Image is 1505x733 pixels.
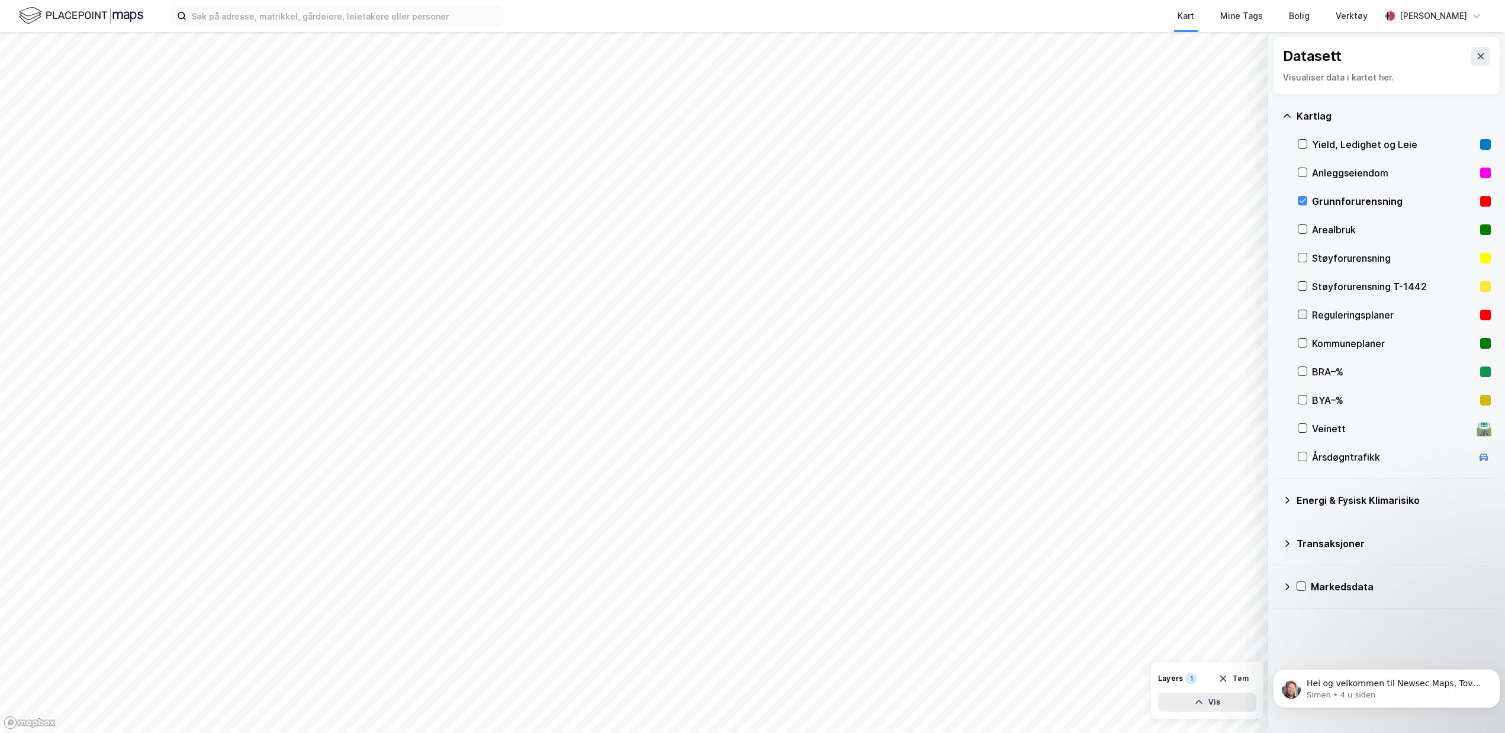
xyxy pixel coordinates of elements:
div: Støyforurensning [1312,251,1475,265]
div: Markedsdata [1311,580,1491,594]
button: Vis [1158,693,1256,712]
div: Kommuneplaner [1312,336,1475,351]
iframe: Intercom notifications melding [1268,644,1505,727]
div: Bolig [1289,9,1310,23]
div: 🛣️ [1476,421,1492,436]
div: Mine Tags [1220,9,1263,23]
div: Kartlag [1297,109,1491,123]
input: Søk på adresse, matrikkel, gårdeiere, leietakere eller personer [186,7,503,25]
a: Mapbox homepage [4,716,56,729]
div: BYA–% [1312,393,1475,407]
div: [PERSON_NAME] [1400,9,1467,23]
div: Datasett [1283,47,1342,66]
div: Transaksjoner [1297,536,1491,551]
div: Grunnforurensning [1312,194,1475,208]
div: Anleggseiendom [1312,166,1475,180]
div: Visualiser data i kartet her. [1283,70,1490,85]
div: Yield, Ledighet og Leie [1312,137,1475,152]
div: Reguleringsplaner [1312,308,1475,322]
div: Verktøy [1336,9,1368,23]
div: Veinett [1312,422,1472,436]
div: Støyforurensning T-1442 [1312,279,1475,294]
div: BRA–% [1312,365,1475,379]
img: logo.f888ab2527a4732fd821a326f86c7f29.svg [19,5,143,26]
div: 1 [1185,673,1197,684]
div: Årsdøgntrafikk [1312,450,1472,464]
div: Arealbruk [1312,223,1475,237]
div: Kart [1178,9,1194,23]
button: Tøm [1211,669,1256,688]
div: Layers [1158,674,1183,683]
div: Energi & Fysisk Klimarisiko [1297,493,1491,507]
